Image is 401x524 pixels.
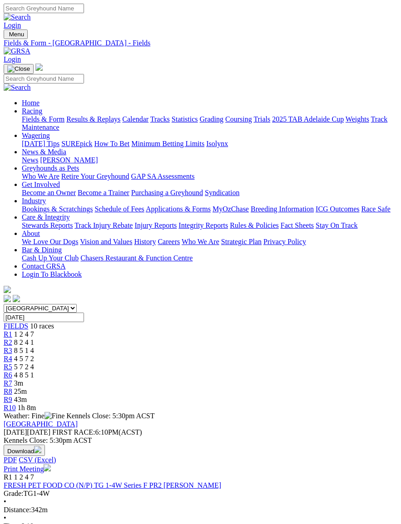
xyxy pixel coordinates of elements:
[4,338,12,346] a: R2
[22,213,70,221] a: Care & Integrity
[4,445,45,456] button: Download
[7,65,30,73] img: Close
[253,115,270,123] a: Trials
[4,387,12,395] a: R8
[14,396,27,403] span: 43m
[225,115,252,123] a: Coursing
[22,230,40,237] a: About
[4,490,397,498] div: TG1-4W
[4,322,28,330] a: FIELDS
[178,221,228,229] a: Integrity Reports
[4,83,31,92] img: Search
[22,238,397,246] div: About
[22,205,93,213] a: Bookings & Scratchings
[22,132,50,139] a: Wagering
[74,221,133,229] a: Track Injury Rebate
[22,140,59,147] a: [DATE] Tips
[30,322,54,330] span: 10 races
[4,473,12,481] span: R1
[13,295,20,302] img: twitter.svg
[4,74,84,83] input: Search
[19,456,56,464] a: CSV (Excel)
[61,172,129,180] a: Retire Your Greyhound
[22,197,46,205] a: Industry
[4,286,11,293] img: logo-grsa-white.png
[22,156,38,164] a: News
[4,428,27,436] span: [DATE]
[22,164,79,172] a: Greyhounds as Pets
[22,254,79,262] a: Cash Up Your Club
[158,238,180,245] a: Careers
[14,387,27,395] span: 25m
[14,363,34,371] span: 5 7 2 4
[52,428,142,436] span: 6:10PM(ACST)
[4,13,31,21] img: Search
[146,205,211,213] a: Applications & Forms
[22,205,397,213] div: Industry
[4,4,84,13] input: Search
[4,347,12,354] a: R3
[22,181,60,188] a: Get Involved
[14,371,34,379] span: 4 8 5 1
[4,29,28,39] button: Toggle navigation
[22,221,73,229] a: Stewards Reports
[4,481,221,489] a: FRESH PET FOOD CO (N/P) TG 1-4W Series F PR2 [PERSON_NAME]
[22,156,397,164] div: News & Media
[9,31,24,38] span: Menu
[205,189,239,196] a: Syndication
[66,115,120,123] a: Results & Replays
[4,490,24,497] span: Grade:
[4,404,16,411] span: R10
[4,355,12,362] a: R4
[134,221,177,229] a: Injury Reports
[131,189,203,196] a: Purchasing a Greyhound
[4,514,6,522] span: •
[4,21,21,29] a: Login
[206,140,228,147] a: Isolynx
[4,420,78,428] a: [GEOGRAPHIC_DATA]
[131,140,204,147] a: Minimum Betting Limits
[230,221,279,229] a: Rules & Policies
[4,330,12,338] a: R1
[150,115,170,123] a: Tracks
[251,205,314,213] a: Breeding Information
[22,140,397,148] div: Wagering
[4,456,17,464] a: PDF
[45,412,64,420] img: Fine
[22,189,76,196] a: Become an Owner
[52,428,95,436] span: FIRST RACE:
[22,172,397,181] div: Greyhounds as Pets
[44,464,51,471] img: printer.svg
[4,379,12,387] a: R7
[22,254,397,262] div: Bar & Dining
[22,115,64,123] a: Fields & Form
[4,456,397,464] div: Download
[4,428,50,436] span: [DATE]
[22,148,66,156] a: News & Media
[281,221,314,229] a: Fact Sheets
[80,254,193,262] a: Chasers Restaurant & Function Centre
[18,404,36,411] span: 1h 8m
[61,140,92,147] a: SUREpick
[4,465,51,473] a: Print Meeting
[66,412,154,420] span: Kennels Close: 5:30pm ACST
[4,363,12,371] a: R5
[22,107,42,115] a: Racing
[22,99,40,107] a: Home
[4,39,397,47] a: Fields & Form - [GEOGRAPHIC_DATA] - Fields
[4,506,31,514] span: Distance:
[34,446,41,453] img: download.svg
[94,140,130,147] a: How To Bet
[361,205,390,213] a: Race Safe
[4,506,397,514] div: 342m
[4,396,12,403] a: R9
[14,355,34,362] span: 4 5 7 2
[80,238,132,245] a: Vision and Values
